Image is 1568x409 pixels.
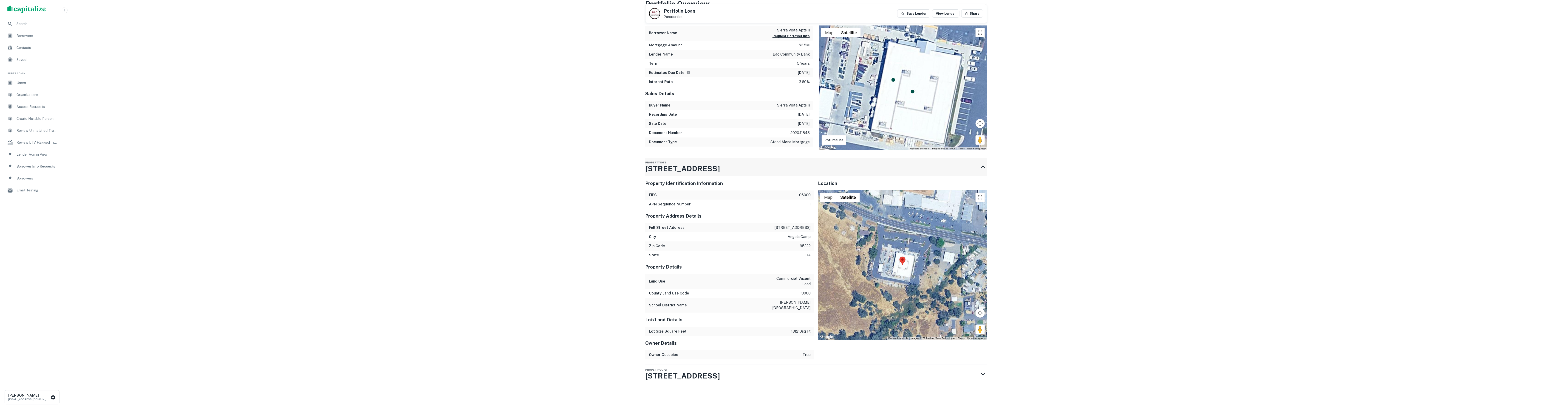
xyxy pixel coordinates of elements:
span: Property 2 of 2 [645,368,667,371]
h6: [PERSON_NAME] [8,394,50,397]
div: Users [4,77,60,88]
h3: [STREET_ADDRESS] [645,370,720,381]
a: Contacts [4,42,60,53]
h6: Buyer Name [649,103,671,108]
p: bac community bank [773,52,810,57]
h6: Lot Size Square Feet [649,329,687,334]
a: Terms [958,147,965,150]
p: ca [806,252,811,258]
button: Show satellite imagery [837,28,861,37]
h6: Lender Name [649,52,673,57]
svg: Estimate is based on a standard schedule for this type of loan. [686,70,691,75]
button: Map camera controls [976,308,985,318]
button: Share [961,9,983,18]
button: Save Lender [897,9,930,18]
button: Keyboard shortcuts [910,147,929,150]
span: Email Testing [17,188,58,193]
img: capitalize-logo.png [7,6,46,13]
p: 2 of 2 results [825,137,843,143]
img: Google [820,144,835,150]
h6: City [649,234,656,240]
span: Saved [17,57,58,62]
p: 3.60% [799,79,810,85]
li: Super Admin [4,66,60,77]
button: Toggle fullscreen view [976,28,985,37]
button: Show satellite imagery [836,193,860,202]
span: Review Unmatched Transactions [17,128,58,133]
h6: Full Street Address [649,225,685,230]
h5: Location [818,180,987,187]
h6: Recording Date [649,112,677,117]
p: [EMAIL_ADDRESS][DOMAIN_NAME] [8,397,50,401]
a: Terms [958,337,965,339]
span: Borrower Info Requests [17,164,58,169]
h5: Owner Details [645,340,814,347]
h5: Property Details [645,263,814,270]
a: Open this area in Google Maps (opens a new window) [819,334,834,340]
h6: Estimated Due Date [649,70,691,76]
h5: Lot/Land Details [645,316,814,323]
img: Google [819,334,834,340]
div: Chat Widget [1545,372,1568,394]
p: 06009 [799,192,811,198]
h6: Zip Code [649,243,665,249]
h5: Portfolio Loan [664,9,695,13]
button: Map camera controls [976,119,985,128]
button: Drag Pegman onto the map to open Street View [976,135,985,145]
h6: Document Type [649,139,677,145]
p: $3.5m [799,42,810,48]
h6: APN Sequence Number [649,202,691,207]
p: 181210 sq ft [791,329,811,334]
span: Search [17,21,58,27]
h6: FIPS [649,192,657,198]
div: Create Notable Person [4,113,60,124]
span: Imagery ©2025 Airbus, Maxar Technologies [911,337,955,339]
span: Borrowers [17,33,58,39]
a: Report a map error [967,147,986,150]
p: 5 years [797,61,810,66]
button: Show street map [820,193,836,202]
div: Property1of2[STREET_ADDRESS] [645,158,987,176]
a: Access Requests [4,101,60,112]
span: Access Requests [17,104,58,109]
button: [PERSON_NAME][EMAIL_ADDRESS][DOMAIN_NAME] [5,390,59,404]
div: Borrowers [4,30,60,41]
span: Borrowers [17,176,58,181]
h6: School District Name [649,303,687,308]
h5: Property Identification Information [645,180,814,187]
p: stand alone mortgage [770,139,810,145]
p: 1 [809,202,811,207]
a: Review Unmatched Transactions [4,125,60,136]
h6: County Land Use Code [649,291,689,296]
span: Create Notable Person [17,116,58,121]
a: View Lender [932,9,959,18]
p: [DATE] [798,121,810,126]
a: Search [4,18,60,29]
h5: Sales Details [645,90,813,97]
h6: Sale Date [649,121,666,126]
p: 95222 [800,243,811,249]
button: Show street map [821,28,837,37]
span: Imagery ©2025 Airbus [932,147,955,150]
h3: [STREET_ADDRESS] [645,163,720,174]
p: true [803,352,811,358]
button: Keyboard shortcuts [888,337,908,340]
p: sierra vista apts ii [773,28,810,33]
p: [DATE] [798,112,810,117]
button: Toggle fullscreen view [976,193,985,202]
h5: Property Address Details [645,213,814,219]
a: Open this area in Google Maps (opens a new window) [820,144,835,150]
a: Borrowers [4,173,60,184]
h6: State [649,252,659,258]
div: Email Testing [4,185,60,196]
h6: Document Number [649,130,682,136]
a: Saved [4,54,60,65]
a: Borrower Info Requests [4,161,60,172]
span: Contacts [17,45,58,50]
